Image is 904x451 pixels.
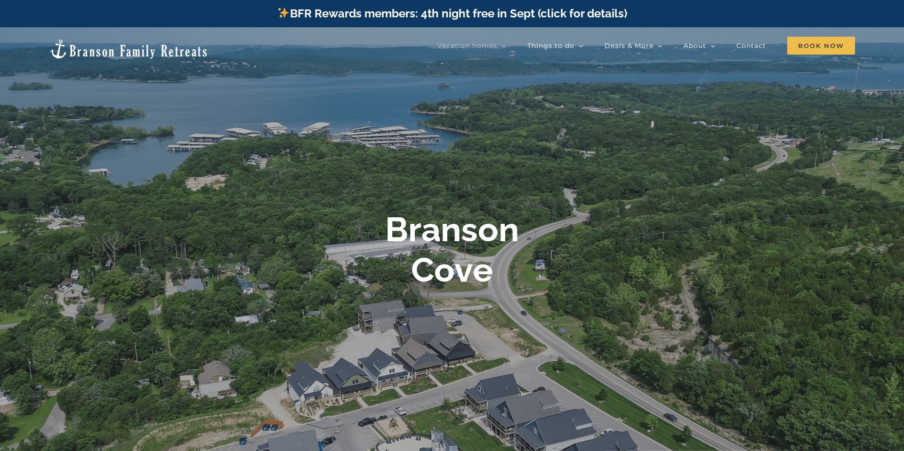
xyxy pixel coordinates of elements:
b: Branson Cove [385,209,519,290]
span: Book Now [787,37,855,55]
a: Deals & More [605,36,662,55]
a: Vacation homes [437,36,506,55]
a: Things to do [527,36,583,55]
a: Contact [736,36,766,55]
nav: Main Menu [437,36,855,55]
span: Vacation homes [437,42,497,49]
a: BFR Rewards members: 4th night free in Sept (click for details) [277,7,627,20]
span: Contact [736,42,766,49]
img: Branson Family Retreats Logo [49,39,209,60]
span: Things to do [527,42,574,49]
a: About [684,36,715,55]
span: About [684,42,706,49]
img: ✨ [278,7,289,18]
a: Book Now [787,36,855,55]
span: Deals & More [605,42,654,49]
